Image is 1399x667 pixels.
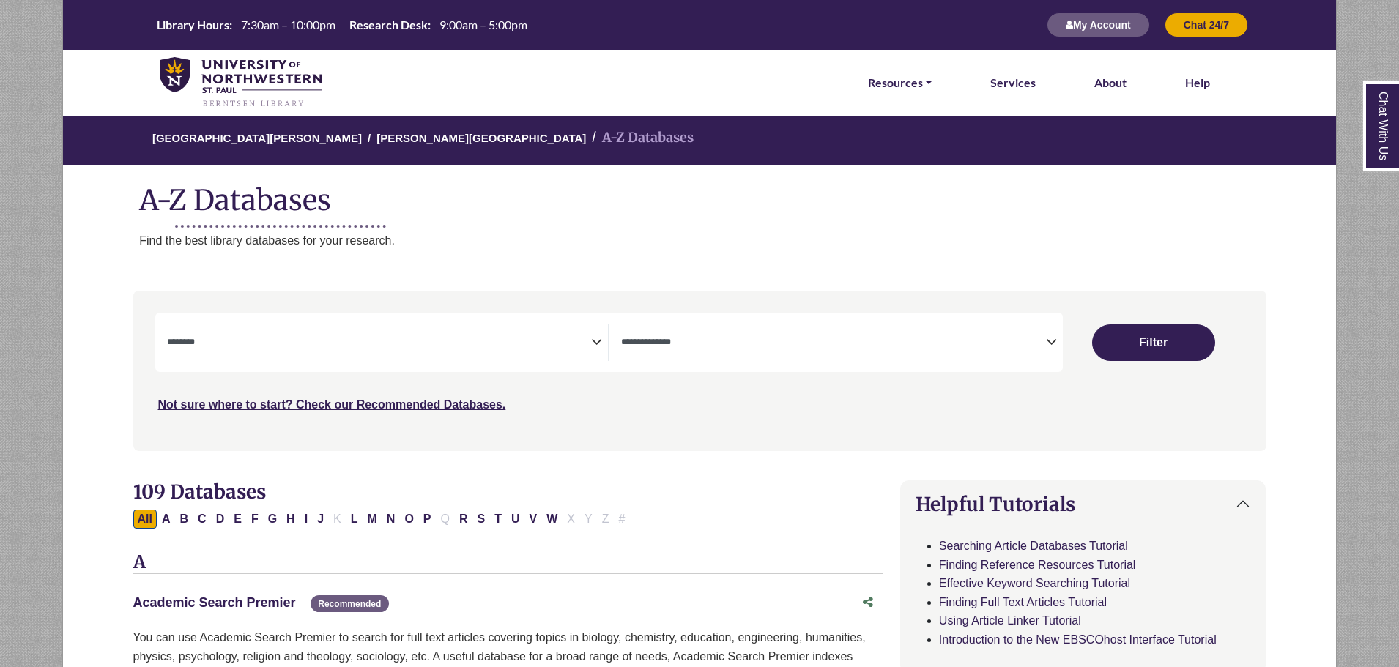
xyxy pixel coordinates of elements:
[439,18,527,31] span: 9:00am – 5:00pm
[542,510,562,529] button: Filter Results W
[133,552,883,574] h3: A
[1165,12,1248,37] button: Chat 24/7
[311,595,388,612] span: Recommended
[282,510,300,529] button: Filter Results H
[939,633,1217,646] a: Introduction to the New EBSCOhost Interface Tutorial
[990,73,1036,92] a: Services
[868,73,932,92] a: Resources
[525,510,542,529] button: Filter Results V
[1094,73,1127,92] a: About
[151,17,533,34] a: Hours Today
[247,510,263,529] button: Filter Results F
[1165,18,1248,31] a: Chat 24/7
[264,510,281,529] button: Filter Results G
[133,510,157,529] button: All
[1047,12,1150,37] button: My Account
[139,231,1336,250] p: Find the best library databases for your research.
[1185,73,1210,92] a: Help
[344,17,431,32] th: Research Desk:
[455,510,472,529] button: Filter Results R
[419,510,436,529] button: Filter Results P
[901,481,1266,527] button: Helpful Tutorials
[376,130,586,144] a: [PERSON_NAME][GEOGRAPHIC_DATA]
[939,596,1107,608] a: Finding Full Text Articles Tutorial
[939,540,1128,552] a: Searching Article Databases Tutorial
[157,510,175,529] button: Filter Results A
[853,589,883,616] button: Share this database
[133,480,266,504] span: 109 Databases
[1092,324,1215,361] button: Submit for Search Results
[152,130,362,144] a: [GEOGRAPHIC_DATA][PERSON_NAME]
[167,338,592,349] textarea: Search
[193,510,211,529] button: Filter Results C
[939,577,1130,589] a: Effective Keyword Searching Tutorial
[346,510,363,529] button: Filter Results L
[160,57,322,108] img: library_home
[151,17,533,31] table: Hours Today
[212,510,229,529] button: Filter Results D
[62,114,1336,165] nav: breadcrumb
[176,510,193,529] button: Filter Results B
[151,17,233,32] th: Library Hours:
[158,398,506,411] a: Not sure where to start? Check our Recommended Databases.
[241,18,335,31] span: 7:30am – 10:00pm
[507,510,524,529] button: Filter Results U
[1047,18,1150,31] a: My Account
[300,510,312,529] button: Filter Results I
[586,127,694,149] li: A-Z Databases
[133,595,296,610] a: Academic Search Premier
[133,512,631,524] div: Alpha-list to filter by first letter of database name
[313,510,328,529] button: Filter Results J
[939,614,1081,627] a: Using Article Linker Tutorial
[621,338,1046,349] textarea: Search
[400,510,418,529] button: Filter Results O
[63,172,1336,217] h1: A-Z Databases
[473,510,490,529] button: Filter Results S
[382,510,400,529] button: Filter Results N
[939,559,1136,571] a: Finding Reference Resources Tutorial
[490,510,506,529] button: Filter Results T
[363,510,381,529] button: Filter Results M
[133,291,1266,450] nav: Search filters
[229,510,246,529] button: Filter Results E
